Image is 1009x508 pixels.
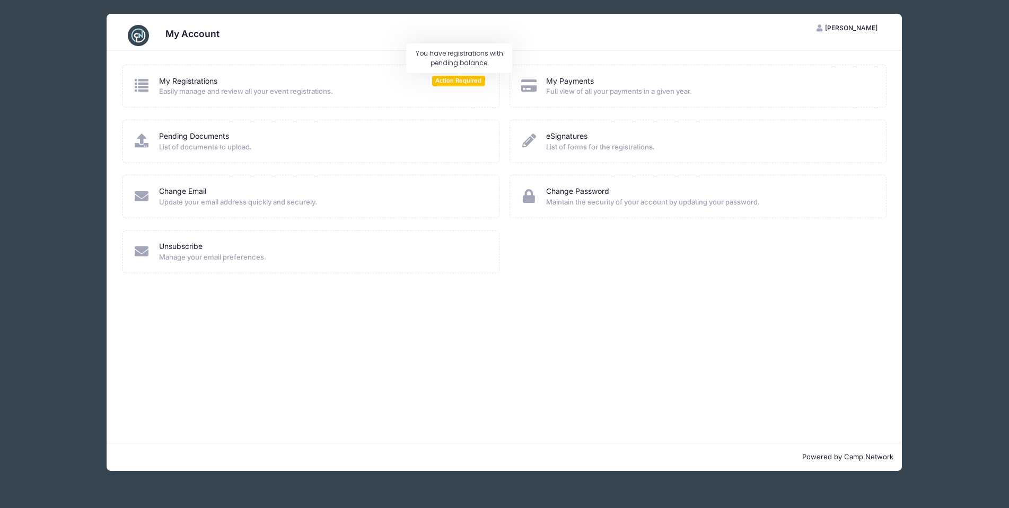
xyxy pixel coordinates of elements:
[159,142,485,153] span: List of documents to upload.
[159,197,485,208] span: Update your email address quickly and securely.
[116,452,894,462] p: Powered by Camp Network
[546,76,594,87] a: My Payments
[546,197,872,208] span: Maintain the security of your account by updating your password.
[159,76,217,87] a: My Registrations
[546,86,872,97] span: Full view of all your payments in a given year.
[159,131,229,142] a: Pending Documents
[159,241,203,252] a: Unsubscribe
[546,142,872,153] span: List of forms for the registrations.
[128,25,149,46] img: CampNetwork
[825,24,878,32] span: [PERSON_NAME]
[165,28,220,39] h3: My Account
[406,43,512,73] div: You have registrations with pending balance.
[159,86,485,97] span: Easily manage and review all your event registrations.
[159,252,485,263] span: Manage your email preferences.
[432,76,485,86] span: Action Required
[546,186,609,197] a: Change Password
[546,131,587,142] a: eSignatures
[159,186,206,197] a: Change Email
[807,19,887,37] button: [PERSON_NAME]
